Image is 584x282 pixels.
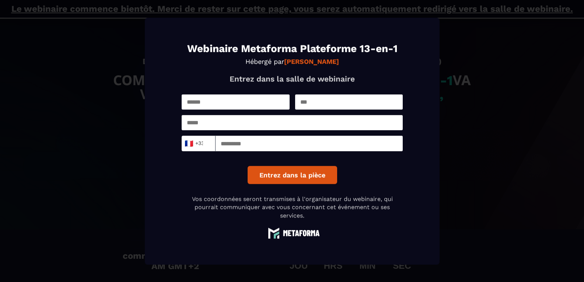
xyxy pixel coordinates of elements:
span: 🇫🇷 [184,138,193,149]
p: Vos coordonnées seront transmises à l'organisateur du webinaire, qui pourrait communiquer avec vo... [182,195,403,220]
img: logo [265,227,320,239]
p: Entrez dans la salle de webinaire [182,74,403,83]
span: +33 [186,138,202,149]
h1: Webinaire Metaforma Plateforme 13-en-1 [182,43,403,54]
input: Search for option [203,138,209,149]
strong: [PERSON_NAME] [284,58,339,65]
div: Search for option [182,136,216,151]
p: Hébergé par [182,58,403,65]
button: Entrez dans la pièce [247,166,337,184]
